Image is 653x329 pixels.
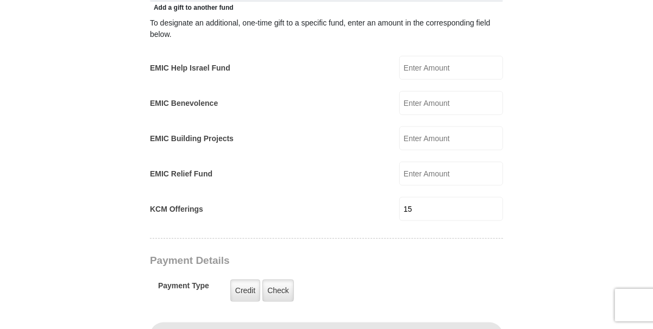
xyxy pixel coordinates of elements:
input: Enter Amount [399,91,503,115]
label: EMIC Relief Fund [150,168,212,180]
input: Enter Amount [399,197,503,221]
input: Enter Amount [399,56,503,80]
label: EMIC Building Projects [150,133,234,144]
input: Enter Amount [399,162,503,186]
h5: Payment Type [158,281,209,296]
label: EMIC Benevolence [150,98,218,109]
input: Enter Amount [399,126,503,150]
label: Check [262,280,294,302]
label: EMIC Help Israel Fund [150,62,230,74]
span: Add a gift to another fund [150,4,234,11]
h3: Payment Details [150,255,427,267]
div: To designate an additional, one-time gift to a specific fund, enter an amount in the correspondin... [150,17,503,40]
label: KCM Offerings [150,204,203,215]
label: Credit [230,280,260,302]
